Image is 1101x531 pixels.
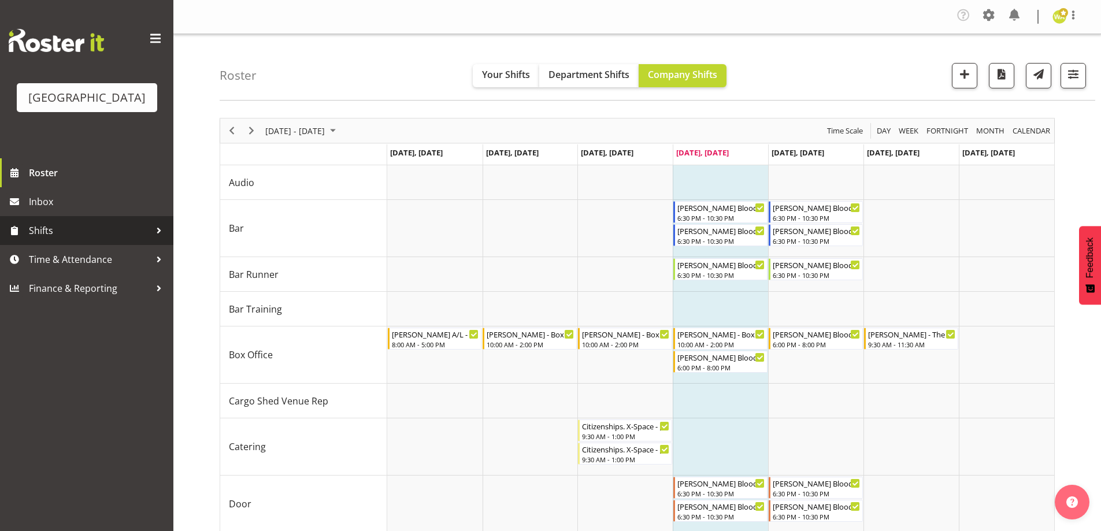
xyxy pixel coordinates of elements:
[825,124,865,138] button: Time Scale
[673,224,768,246] div: Bar"s event - Kevin Bloody Wilson - Aaron Smart Begin From Thursday, September 4, 2025 at 6:30:00...
[224,124,240,138] button: Previous
[482,68,530,81] span: Your Shifts
[578,328,672,350] div: Box Office"s event - Wendy - Box Office (Daytime Shifts) - Wendy Auld Begin From Wednesday, Septe...
[773,489,860,498] div: 6:30 PM - 10:30 PM
[229,176,254,190] span: Audio
[29,251,150,268] span: Time & Attendance
[9,29,104,52] img: Rosterit website logo
[925,124,969,138] span: Fortnight
[29,222,150,239] span: Shifts
[677,363,765,372] div: 6:00 PM - 8:00 PM
[677,500,765,512] div: [PERSON_NAME] Bloody [PERSON_NAME] - [PERSON_NAME]
[229,394,328,408] span: Cargo Shed Venue Rep
[677,351,765,363] div: [PERSON_NAME] Bloody [PERSON_NAME] - Box office - [PERSON_NAME]
[673,500,768,522] div: Door"s event - Kevin Bloody Wilson - Tommy Shorter Begin From Thursday, September 4, 2025 at 6:30...
[486,147,539,158] span: [DATE], [DATE]
[388,328,482,350] div: Box Office"s event - WENDY A/L - Wendy Auld Begin From Monday, September 1, 2025 at 8:00:00 AM GM...
[220,69,257,82] h4: Roster
[582,443,669,455] div: Citizenships. X-Space - [PERSON_NAME]
[220,200,387,257] td: Bar resource
[392,340,479,349] div: 8:00 AM - 5:00 PM
[952,63,977,88] button: Add a new shift
[1011,124,1052,138] button: Month
[772,147,824,158] span: [DATE], [DATE]
[773,270,860,280] div: 6:30 PM - 10:30 PM
[220,257,387,292] td: Bar Runner resource
[1026,63,1051,88] button: Send a list of all shifts for the selected filtered period to all rostered employees.
[897,124,921,138] button: Timeline Week
[582,455,669,464] div: 9:30 AM - 1:00 PM
[773,477,860,489] div: [PERSON_NAME] Bloody [PERSON_NAME] - [PERSON_NAME]
[677,477,765,489] div: [PERSON_NAME] Bloody [PERSON_NAME] - [PERSON_NAME]
[220,418,387,476] td: Catering resource
[264,124,326,138] span: [DATE] - [DATE]
[925,124,970,138] button: Fortnight
[676,147,729,158] span: [DATE], [DATE]
[875,124,893,138] button: Timeline Day
[876,124,892,138] span: Day
[582,328,669,340] div: [PERSON_NAME] - Box Office (Daytime Shifts) - [PERSON_NAME]
[222,118,242,143] div: Previous
[769,328,863,350] div: Box Office"s event - Renee - Kevin Bloody Wilson - Box office - Renée Hewitt Begin From Friday, S...
[773,328,860,340] div: [PERSON_NAME] Bloody [PERSON_NAME] - Box office - [PERSON_NAME]
[677,512,765,521] div: 6:30 PM - 10:30 PM
[539,64,639,87] button: Department Shifts
[677,225,765,236] div: [PERSON_NAME] Bloody [PERSON_NAME]
[773,512,860,521] div: 6:30 PM - 10:30 PM
[229,302,282,316] span: Bar Training
[868,328,955,340] div: [PERSON_NAME] - The Orange Box - Ticketing Box Office - [PERSON_NAME]
[677,270,765,280] div: 6:30 PM - 10:30 PM
[1052,10,1066,24] img: wendy-auld9530.jpg
[582,420,669,432] div: Citizenships. X-Space - [PERSON_NAME]
[473,64,539,87] button: Your Shifts
[773,202,860,213] div: [PERSON_NAME] Bloody [PERSON_NAME] - [PERSON_NAME]
[229,440,266,454] span: Catering
[974,124,1007,138] button: Timeline Month
[29,280,150,297] span: Finance & Reporting
[639,64,726,87] button: Company Shifts
[487,340,574,349] div: 10:00 AM - 2:00 PM
[989,63,1014,88] button: Download a PDF of the roster according to the set date range.
[677,202,765,213] div: [PERSON_NAME] Bloody [PERSON_NAME] - [PERSON_NAME]
[264,124,341,138] button: September 01 - 07, 2025
[773,213,860,222] div: 6:30 PM - 10:30 PM
[1011,124,1051,138] span: calendar
[673,351,768,373] div: Box Office"s event - Michelle - Kevin Bloody Wilson - Box office - Michelle Bradbury Begin From T...
[677,213,765,222] div: 6:30 PM - 10:30 PM
[483,328,577,350] div: Box Office"s event - Wendy - Box Office (Daytime Shifts) - Wendy Auld Begin From Tuesday, Septemb...
[673,477,768,499] div: Door"s event - Kevin Bloody Wilson - Aiddie Carnihan Begin From Thursday, September 4, 2025 at 6:...
[242,118,261,143] div: Next
[1066,496,1078,508] img: help-xxl-2.png
[864,328,958,350] div: Box Office"s event - Wendy - The Orange Box - Ticketing Box Office - Wendy Auld Begin From Saturd...
[773,225,860,236] div: [PERSON_NAME] Bloody [PERSON_NAME] [PERSON_NAME]
[1061,63,1086,88] button: Filter Shifts
[229,268,279,281] span: Bar Runner
[769,500,863,522] div: Door"s event - Kevin Bloody Wilson - Heather Powell Begin From Friday, September 5, 2025 at 6:30:...
[769,258,863,280] div: Bar Runner"s event - Kevin Bloody Wilson - Dillyn Shine Begin From Friday, September 5, 2025 at 6...
[867,147,920,158] span: [DATE], [DATE]
[773,259,860,270] div: [PERSON_NAME] Bloody [PERSON_NAME]
[898,124,920,138] span: Week
[673,201,768,223] div: Bar"s event - Kevin Bloody Wilson - Chris Darlington Begin From Thursday, September 4, 2025 at 6:...
[220,326,387,384] td: Box Office resource
[1079,226,1101,305] button: Feedback - Show survey
[220,292,387,326] td: Bar Training resource
[390,147,443,158] span: [DATE], [DATE]
[769,477,863,499] div: Door"s event - Kevin Bloody Wilson - Ruby Grace Begin From Friday, September 5, 2025 at 6:30:00 P...
[677,489,765,498] div: 6:30 PM - 10:30 PM
[229,348,273,362] span: Box Office
[769,224,863,246] div: Bar"s event - Kevin Bloody Wilson - Hanna Peters Begin From Friday, September 5, 2025 at 6:30:00 ...
[677,328,765,340] div: [PERSON_NAME] - Box Office (Daytime Shifts) - [PERSON_NAME]
[229,497,251,511] span: Door
[677,236,765,246] div: 6:30 PM - 10:30 PM
[962,147,1015,158] span: [DATE], [DATE]
[220,165,387,200] td: Audio resource
[677,259,765,270] div: [PERSON_NAME] Bloody [PERSON_NAME] - [PERSON_NAME]
[769,201,863,223] div: Bar"s event - Kevin Bloody Wilson - Kelly Shepherd Begin From Friday, September 5, 2025 at 6:30:0...
[677,340,765,349] div: 10:00 AM - 2:00 PM
[773,340,860,349] div: 6:00 PM - 8:00 PM
[578,443,672,465] div: Catering"s event - Citizenships. X-Space - Robin Hendriks Begin From Wednesday, September 3, 2025...
[975,124,1006,138] span: Month
[29,193,168,210] span: Inbox
[773,500,860,512] div: [PERSON_NAME] Bloody [PERSON_NAME] - [PERSON_NAME]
